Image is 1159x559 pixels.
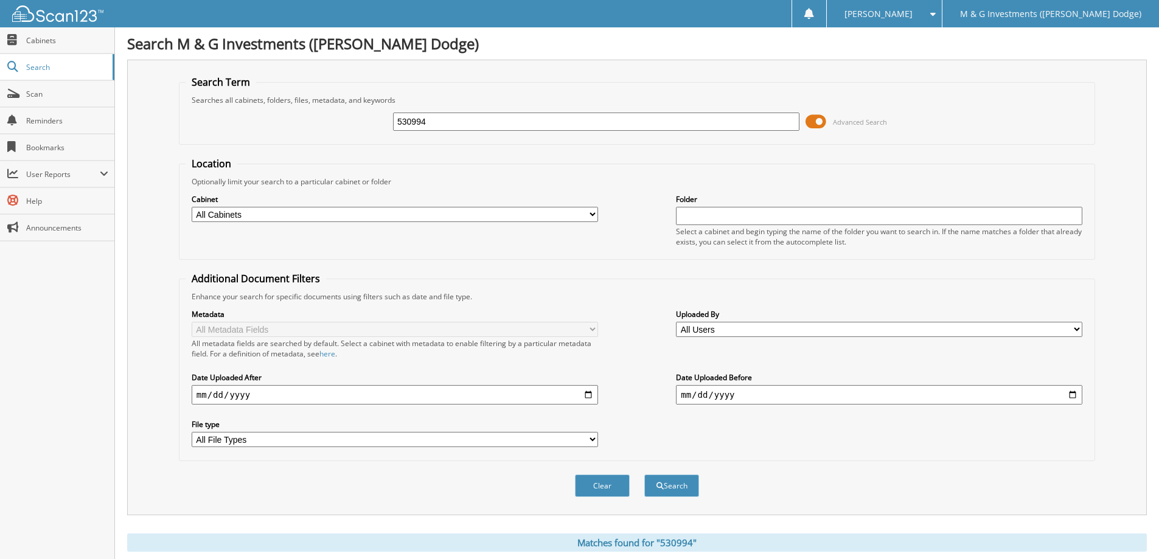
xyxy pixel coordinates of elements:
label: Folder [676,194,1082,204]
label: Cabinet [192,194,598,204]
img: scan123-logo-white.svg [12,5,103,22]
button: Clear [575,474,630,497]
span: Cabinets [26,35,108,46]
span: Search [26,62,106,72]
span: Help [26,196,108,206]
span: Bookmarks [26,142,108,153]
div: Select a cabinet and begin typing the name of the folder you want to search in. If the name match... [676,226,1082,247]
span: Advanced Search [833,117,887,127]
span: [PERSON_NAME] [844,10,913,18]
label: Date Uploaded Before [676,372,1082,383]
div: Matches found for "530994" [127,533,1147,552]
label: Metadata [192,309,598,319]
h1: Search M & G Investments ([PERSON_NAME] Dodge) [127,33,1147,54]
label: Uploaded By [676,309,1082,319]
input: end [676,385,1082,404]
a: here [319,349,335,359]
span: Reminders [26,116,108,126]
legend: Search Term [186,75,256,89]
span: Scan [26,89,108,99]
label: Date Uploaded After [192,372,598,383]
span: M & G Investments ([PERSON_NAME] Dodge) [960,10,1141,18]
legend: Location [186,157,237,170]
button: Search [644,474,699,497]
legend: Additional Document Filters [186,272,326,285]
div: Optionally limit your search to a particular cabinet or folder [186,176,1088,187]
span: User Reports [26,169,100,179]
span: Announcements [26,223,108,233]
label: File type [192,419,598,429]
div: Searches all cabinets, folders, files, metadata, and keywords [186,95,1088,105]
input: start [192,385,598,404]
div: Enhance your search for specific documents using filters such as date and file type. [186,291,1088,302]
div: All metadata fields are searched by default. Select a cabinet with metadata to enable filtering b... [192,338,598,359]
